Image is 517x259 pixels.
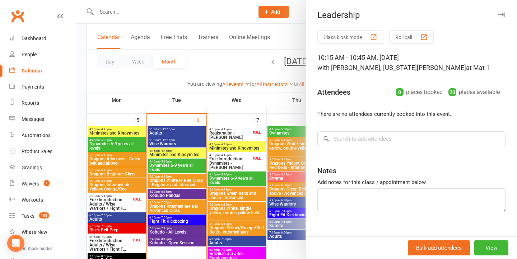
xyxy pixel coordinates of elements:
div: What's New [22,229,47,235]
div: Tasks [22,213,34,219]
div: Dashboard [22,36,46,41]
div: People [22,52,37,57]
li: There are no attendees currently booked into this event. [317,110,506,118]
div: Notes [317,166,336,176]
div: Messages [22,116,44,122]
div: places available [448,87,500,97]
button: Roll call [389,30,434,44]
a: Tasks 103 [9,208,76,224]
a: Messages [9,111,76,127]
a: Gradings [9,160,76,176]
a: Dashboard [9,30,76,47]
button: Class kiosk mode [317,30,383,44]
a: What's New [9,224,76,240]
div: places booked [396,87,443,97]
div: Payments [22,84,44,90]
div: Workouts [22,197,43,203]
div: Open Intercom Messenger [7,235,24,252]
a: Reports [9,95,76,111]
a: Workouts [9,192,76,208]
button: Bulk add attendees [408,240,470,255]
div: Waivers [22,181,39,187]
button: View [474,240,508,255]
a: Clubworx [9,7,27,25]
div: Calendar [22,68,42,74]
div: Reports [22,100,39,106]
a: Waivers 1 [9,176,76,192]
div: 20 [448,88,456,96]
div: Add notes for this class / appointment below [317,178,506,187]
span: 1 [44,180,50,186]
div: Gradings [22,165,42,170]
span: at Mat 1 [466,64,490,71]
div: Automations [22,132,51,138]
div: Leadership [306,10,517,20]
div: Attendees [317,87,350,97]
input: Search to add attendees [317,131,506,146]
div: Product Sales [22,149,52,154]
a: Payments [9,79,76,95]
a: Calendar [9,63,76,79]
span: 103 [39,212,49,218]
a: Automations [9,127,76,143]
span: with [PERSON_NAME], [US_STATE][PERSON_NAME] [317,64,466,71]
a: People [9,47,76,63]
div: 10:15 AM - 10:45 AM, [DATE] [317,53,506,73]
a: Product Sales [9,143,76,160]
div: 0 [396,88,404,96]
